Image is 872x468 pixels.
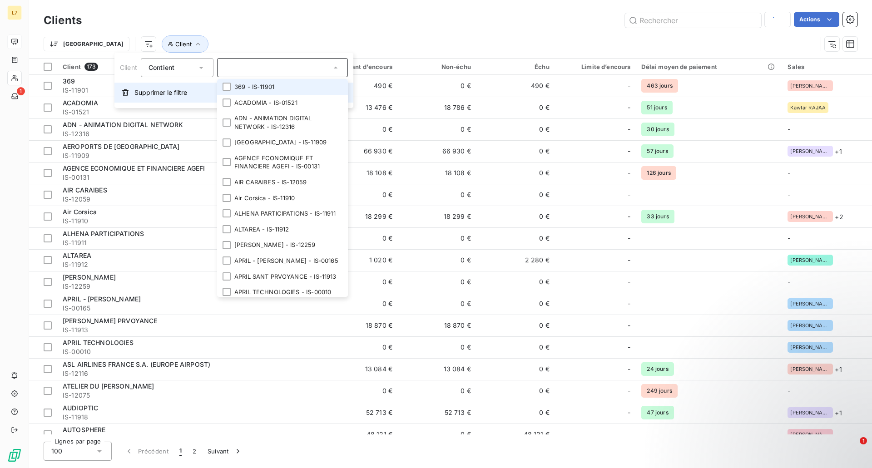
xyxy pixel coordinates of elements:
[119,442,174,461] button: Précédent
[398,227,476,249] td: 0 €
[628,343,630,352] span: -
[63,186,107,194] span: AIR CARAIBES
[63,99,98,107] span: ACADOMIA
[217,79,348,95] li: 369 - IS-11901
[63,317,157,325] span: [PERSON_NAME] PRVOYANCE
[794,12,839,27] button: Actions
[403,63,471,70] div: Non-échu
[217,284,348,300] li: APRIL TECHNOLOGIES - IS-00010
[641,63,777,70] div: Délai moyen de paiement
[482,63,550,70] div: Échu
[217,150,348,174] li: AGENCE ECONOMIQUE ET FINANCIERE AGEFI - IS-00131
[63,230,144,237] span: ALHENA PARTICIPATIONS
[560,63,631,70] div: Limite d’encours
[628,234,630,243] span: -
[217,95,348,111] li: ACADOMIA - IS-01521
[790,345,830,350] span: [PERSON_NAME]
[217,190,348,206] li: Air Corsica - IS-11910
[63,404,98,412] span: AUDIOPTIC
[628,81,630,90] span: -
[398,75,476,97] td: 0 €
[790,148,830,154] span: [PERSON_NAME]
[628,256,630,265] span: -
[628,277,630,286] span: -
[44,12,82,29] h3: Clients
[63,282,287,291] span: IS-12259
[398,206,476,227] td: 18 299 €
[63,143,180,150] span: AEROPORTS DE [GEOGRAPHIC_DATA]
[628,321,630,330] span: -
[63,77,75,85] span: 369
[788,63,867,70] div: Sales
[790,83,830,89] span: [PERSON_NAME]
[641,406,674,419] span: 47 jours
[63,238,287,247] span: IS-11911
[149,64,174,71] span: Contient
[292,358,398,380] td: 13 084 €
[790,214,830,219] span: [PERSON_NAME]
[175,40,192,48] span: Client
[63,426,106,434] span: AUTOSPHERE
[63,164,205,172] span: AGENCE ECONOMIQUE ET FINANCIERE AGEFI
[17,87,25,95] span: 1
[641,384,677,398] span: 249 jours
[63,195,287,204] span: IS-12059
[398,402,476,424] td: 52 713 €
[476,227,555,249] td: 0 €
[628,365,630,374] span: -
[398,140,476,162] td: 66 930 €
[292,402,398,424] td: 52 713 €
[63,63,81,70] span: Client
[120,64,137,71] span: Client
[398,162,476,184] td: 18 108 €
[217,237,348,253] li: [PERSON_NAME] - IS-12259
[174,442,187,461] button: 1
[63,151,287,160] span: IS-11909
[63,304,287,313] span: IS-00165
[63,369,287,378] span: IS-12116
[84,63,98,71] span: 173
[790,301,830,306] span: [PERSON_NAME]
[835,147,842,156] span: + 1
[788,191,790,198] span: -
[202,442,248,461] button: Suivant
[476,249,555,271] td: 2 280 €
[63,295,141,303] span: APRIL - [PERSON_NAME]
[51,447,62,456] span: 100
[628,103,630,112] span: -
[476,336,555,358] td: 0 €
[860,437,867,444] span: 1
[641,362,674,376] span: 24 jours
[292,293,398,315] td: 0 €
[476,162,555,184] td: 0 €
[292,380,398,402] td: 0 €
[217,134,348,150] li: [GEOGRAPHIC_DATA] - IS-11909
[788,169,790,177] span: -
[788,125,790,133] span: -
[398,336,476,358] td: 0 €
[628,408,630,417] span: -
[398,293,476,315] td: 0 €
[398,358,476,380] td: 13 084 €
[788,278,790,286] span: -
[398,118,476,140] td: 0 €
[641,101,672,114] span: 51 jours
[476,271,555,293] td: 0 €
[476,184,555,206] td: 0 €
[63,121,183,128] span: ADN - ANIMATION DIGITAL NETWORK
[790,105,826,110] span: Kawtar RAJAA
[628,430,630,439] span: -
[292,336,398,358] td: 0 €
[63,273,116,281] span: [PERSON_NAME]
[476,206,555,227] td: 0 €
[217,269,348,285] li: APRIL SANT PRVOYANCE - IS-11913
[398,97,476,118] td: 18 786 €
[476,315,555,336] td: 0 €
[835,365,842,374] span: + 1
[398,380,476,402] td: 0 €
[788,234,790,242] span: -
[628,386,630,395] span: -
[63,339,134,346] span: APRIL TECHNOLOGIES
[628,212,630,221] span: -
[63,391,287,400] span: IS-12075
